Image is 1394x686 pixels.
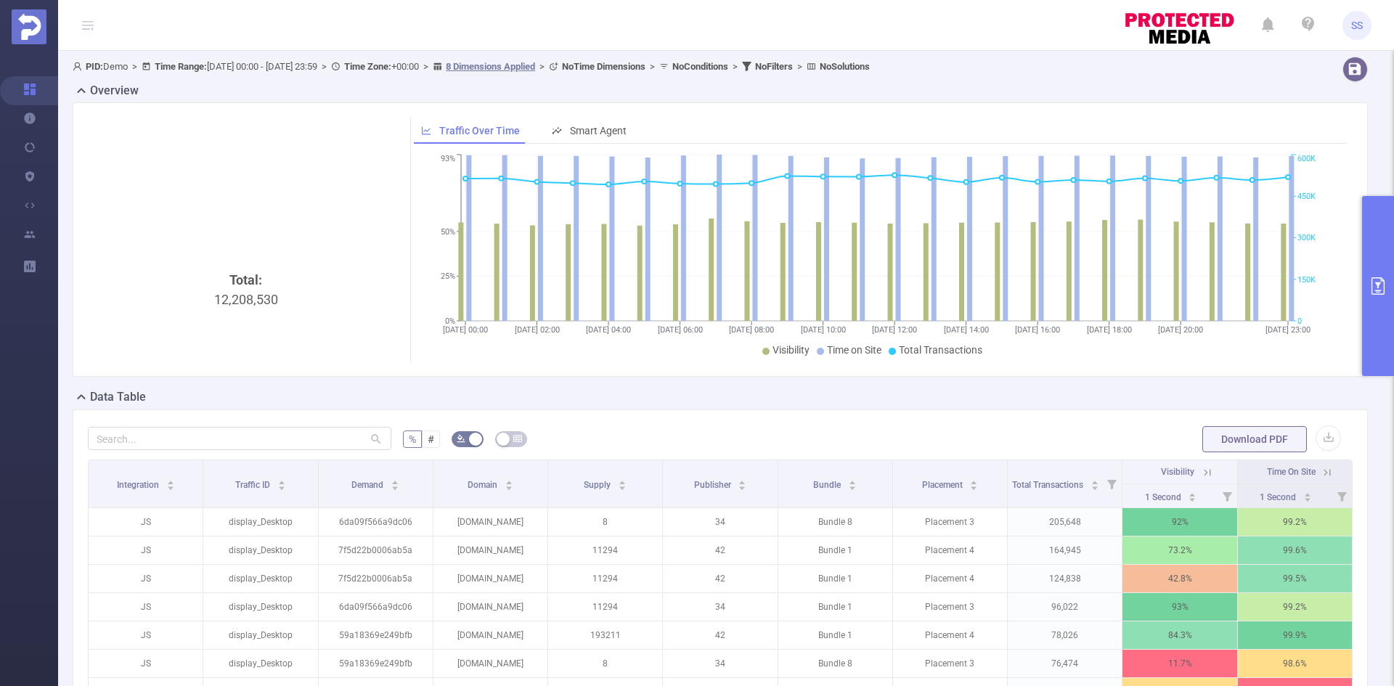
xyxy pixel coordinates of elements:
[570,125,627,136] span: Smart Agent
[89,536,203,564] p: JS
[433,536,547,564] p: [DOMAIN_NAME]
[1012,480,1085,490] span: Total Transactions
[86,61,103,72] b: PID:
[663,621,777,649] p: 42
[319,508,433,536] p: 6da09f566a9dc06
[203,621,317,649] p: display_Desktop
[694,480,733,490] span: Publisher
[548,593,662,621] p: 11294
[1189,496,1197,500] i: icon: caret-down
[505,484,513,489] i: icon: caret-down
[755,61,793,72] b: No Filters
[548,508,662,536] p: 8
[1161,467,1194,477] span: Visibility
[441,227,455,237] tspan: 50%
[893,650,1007,677] p: Placement 3
[433,650,547,677] p: [DOMAIN_NAME]
[970,484,978,489] i: icon: caret-down
[1238,593,1352,621] p: 99.2%
[391,478,399,483] i: icon: caret-up
[319,536,433,564] p: 7f5d22b0006ab5a
[663,593,777,621] p: 34
[166,484,174,489] i: icon: caret-down
[738,484,746,489] i: icon: caret-down
[89,593,203,621] p: JS
[1238,536,1352,564] p: 99.6%
[943,325,988,335] tspan: [DATE] 14:00
[672,61,728,72] b: No Conditions
[1086,325,1131,335] tspan: [DATE] 18:00
[813,480,843,490] span: Bundle
[729,325,774,335] tspan: [DATE] 08:00
[1238,508,1352,536] p: 99.2%
[618,478,627,487] div: Sort
[203,536,317,564] p: display_Desktop
[1091,484,1099,489] i: icon: caret-down
[505,478,513,483] i: icon: caret-up
[663,536,777,564] p: 42
[1008,593,1122,621] p: 96,022
[90,388,146,406] h2: Data Table
[1238,621,1352,649] p: 99.9%
[468,480,500,490] span: Domain
[663,650,777,677] p: 34
[446,61,535,72] u: 8 Dimensions Applied
[778,536,892,564] p: Bundle 1
[277,478,286,487] div: Sort
[562,61,645,72] b: No Time Dimensions
[351,480,386,490] span: Demand
[584,480,613,490] span: Supply
[428,433,434,445] span: #
[73,62,86,71] i: icon: user
[441,155,455,164] tspan: 93%
[1265,325,1311,335] tspan: [DATE] 23:00
[89,650,203,677] p: JS
[1332,484,1352,507] i: Filter menu
[1122,593,1236,621] p: 93%
[433,565,547,592] p: [DOMAIN_NAME]
[1091,478,1099,483] i: icon: caret-up
[922,480,965,490] span: Placement
[441,272,455,282] tspan: 25%
[1297,317,1302,326] tspan: 0
[73,61,870,72] span: Demo [DATE] 00:00 - [DATE] 23:59 +00:00
[899,344,982,356] span: Total Transactions
[548,536,662,564] p: 11294
[827,344,881,356] span: Time on Site
[433,508,547,536] p: [DOMAIN_NAME]
[319,565,433,592] p: 7f5d22b0006ab5a
[1351,11,1363,40] span: SS
[513,434,522,443] i: icon: table
[277,484,285,489] i: icon: caret-down
[619,478,627,483] i: icon: caret-up
[1297,192,1316,201] tspan: 450K
[391,484,399,489] i: icon: caret-down
[548,565,662,592] p: 11294
[89,621,203,649] p: JS
[1101,460,1122,507] i: Filter menu
[1091,478,1099,487] div: Sort
[535,61,549,72] span: >
[235,480,272,490] span: Traffic ID
[12,9,46,44] img: Protected Media
[1303,491,1311,495] i: icon: caret-up
[820,61,870,72] b: No Solutions
[778,565,892,592] p: Bundle 1
[970,478,978,483] i: icon: caret-up
[1122,536,1236,564] p: 73.2%
[445,317,455,326] tspan: 0%
[778,621,892,649] p: Bundle 1
[1297,275,1316,285] tspan: 150K
[645,61,659,72] span: >
[443,325,488,335] tspan: [DATE] 00:00
[793,61,807,72] span: >
[203,565,317,592] p: display_Desktop
[893,593,1007,621] p: Placement 3
[773,344,810,356] span: Visibility
[433,593,547,621] p: [DOMAIN_NAME]
[619,484,627,489] i: icon: caret-down
[893,565,1007,592] p: Placement 4
[1188,491,1197,499] div: Sort
[319,621,433,649] p: 59a18369e249bfb
[728,61,742,72] span: >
